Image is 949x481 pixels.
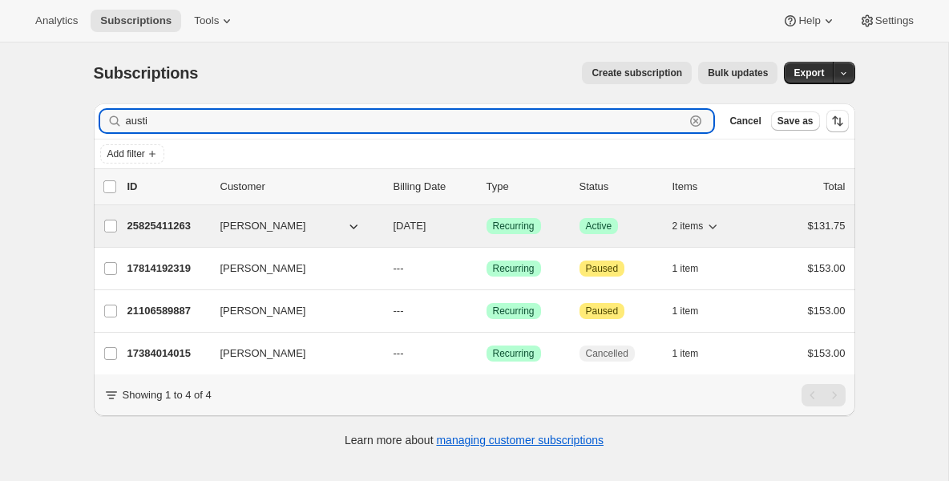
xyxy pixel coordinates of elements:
[672,257,717,280] button: 1 item
[672,300,717,322] button: 1 item
[729,115,761,127] span: Cancel
[127,218,208,234] p: 25825411263
[771,111,820,131] button: Save as
[211,213,371,239] button: [PERSON_NAME]
[808,347,846,359] span: $153.00
[672,215,721,237] button: 2 items
[220,179,381,195] p: Customer
[773,10,846,32] button: Help
[582,62,692,84] button: Create subscription
[127,215,846,237] div: 25825411263[PERSON_NAME][DATE]SuccessRecurringSuccessActive2 items$131.75
[672,179,753,195] div: Items
[777,115,814,127] span: Save as
[823,179,845,195] p: Total
[35,14,78,27] span: Analytics
[493,220,535,232] span: Recurring
[127,179,208,195] p: ID
[26,10,87,32] button: Analytics
[493,305,535,317] span: Recurring
[345,432,604,448] p: Learn more about
[123,387,212,403] p: Showing 1 to 4 of 4
[436,434,604,447] a: managing customer subscriptions
[194,14,219,27] span: Tools
[107,148,145,160] span: Add filter
[127,303,208,319] p: 21106589887
[808,262,846,274] span: $153.00
[672,347,699,360] span: 1 item
[487,179,567,195] div: Type
[592,67,682,79] span: Create subscription
[798,14,820,27] span: Help
[220,218,306,234] span: [PERSON_NAME]
[220,261,306,277] span: [PERSON_NAME]
[127,257,846,280] div: 17814192319[PERSON_NAME]---SuccessRecurringAttentionPaused1 item$153.00
[672,262,699,275] span: 1 item
[802,384,846,406] nav: Pagination
[184,10,244,32] button: Tools
[586,347,628,360] span: Cancelled
[850,10,923,32] button: Settings
[586,262,619,275] span: Paused
[394,179,474,195] p: Billing Date
[211,298,371,324] button: [PERSON_NAME]
[94,64,199,82] span: Subscriptions
[672,305,699,317] span: 1 item
[211,341,371,366] button: [PERSON_NAME]
[586,220,612,232] span: Active
[875,14,914,27] span: Settings
[688,113,704,129] button: Clear
[127,179,846,195] div: IDCustomerBilling DateTypeStatusItemsTotal
[220,346,306,362] span: [PERSON_NAME]
[784,62,834,84] button: Export
[127,261,208,277] p: 17814192319
[586,305,619,317] span: Paused
[100,144,164,164] button: Add filter
[723,111,767,131] button: Cancel
[808,305,846,317] span: $153.00
[672,342,717,365] button: 1 item
[211,256,371,281] button: [PERSON_NAME]
[794,67,824,79] span: Export
[394,220,426,232] span: [DATE]
[127,300,846,322] div: 21106589887[PERSON_NAME]---SuccessRecurringAttentionPaused1 item$153.00
[126,110,685,132] input: Filter subscribers
[394,347,404,359] span: ---
[808,220,846,232] span: $131.75
[698,62,777,84] button: Bulk updates
[127,346,208,362] p: 17384014015
[493,347,535,360] span: Recurring
[220,303,306,319] span: [PERSON_NAME]
[127,342,846,365] div: 17384014015[PERSON_NAME]---SuccessRecurringCancelled1 item$153.00
[394,305,404,317] span: ---
[91,10,181,32] button: Subscriptions
[579,179,660,195] p: Status
[672,220,704,232] span: 2 items
[394,262,404,274] span: ---
[708,67,768,79] span: Bulk updates
[493,262,535,275] span: Recurring
[100,14,172,27] span: Subscriptions
[826,110,849,132] button: Sort the results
